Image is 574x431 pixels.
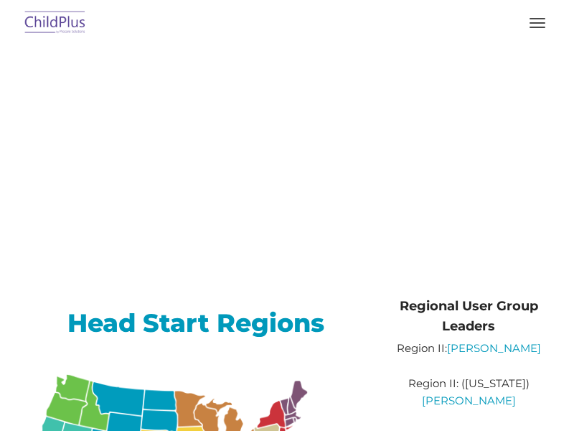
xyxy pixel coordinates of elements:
[22,6,89,40] img: ChildPlus by Procare Solutions
[25,307,367,339] h2: Head Start Regions
[389,296,549,336] h4: Regional User Group Leaders
[447,341,541,355] a: [PERSON_NAME]
[389,375,549,409] p: Region II: ([US_STATE])
[422,394,516,407] a: [PERSON_NAME]
[389,340,549,357] p: Region II:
